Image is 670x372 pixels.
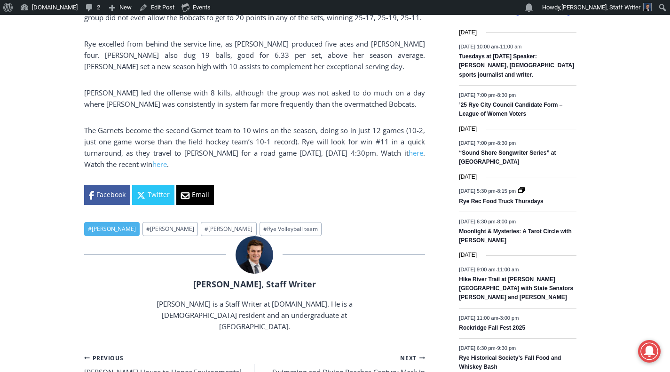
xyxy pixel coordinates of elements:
[459,228,572,245] a: Moonlight & Mysteries: A Tarot Circle with [PERSON_NAME]
[193,278,316,290] a: [PERSON_NAME], Staff Writer
[497,92,516,98] span: 8:30 pm
[176,185,214,205] a: Email
[84,125,425,170] p: The Garnets become the second Garnet team to 10 wins on the season, doing so in just 12 games (10...
[205,225,208,233] span: #
[84,222,140,237] a: #[PERSON_NAME]
[152,159,167,169] a: here
[201,222,256,237] a: #[PERSON_NAME]
[88,225,92,233] span: #
[459,188,495,194] span: [DATE] 5:30 pm
[497,140,516,146] span: 8:30 pm
[459,140,495,146] span: [DATE] 7:00 pm
[459,150,556,166] a: “Sound Shore Songwriter Series” at [GEOGRAPHIC_DATA]
[643,3,652,11] img: Charlie Morris headshot PROFESSIONAL HEADSHOT
[132,185,174,205] a: Twitter
[500,44,522,49] span: 11:00 am
[142,222,198,237] a: #[PERSON_NAME]
[459,315,519,320] time: -
[84,87,425,110] p: [PERSON_NAME] led the offense with 8 kills, although the group was not asked to do much on a day ...
[500,315,519,320] span: 3:00 pm
[459,315,498,320] span: [DATE] 11:00 am
[459,173,477,182] time: [DATE]
[459,251,477,260] time: [DATE]
[459,218,516,224] time: -
[263,225,267,233] span: #
[84,354,124,363] small: Previous
[135,298,374,332] p: [PERSON_NAME] is a Staff Writer at [DOMAIN_NAME]. He is a [DEMOGRAPHIC_DATA] resident and an unde...
[400,354,425,363] small: Next
[84,38,425,72] p: Rye excelled from behind the service line, as [PERSON_NAME] produced five aces and [PERSON_NAME] ...
[146,225,150,233] span: #
[459,198,543,206] a: Rye Rec Food Truck Thursdays
[459,125,477,134] time: [DATE]
[497,188,516,194] span: 8:15 pm
[459,188,517,194] time: -
[497,345,516,351] span: 9:30 pm
[459,355,561,371] a: Rye Historical Society’s Fall Food and Whiskey Bash
[459,266,495,272] span: [DATE] 9:00 am
[497,266,519,272] span: 11:00 am
[459,53,574,79] a: Tuesdays at [DATE] Speaker: [PERSON_NAME], [DEMOGRAPHIC_DATA] sports journalist and writer.
[409,148,423,158] a: here
[459,92,495,98] span: [DATE] 7:00 pm
[459,140,516,146] time: -
[459,345,495,351] span: [DATE] 6:30 pm
[459,325,525,332] a: Rockridge Fall Fest 2025
[236,236,273,274] img: Charlie Morris headshot PROFESSIONAL HEADSHOT
[260,222,322,237] a: #Rye Volleyball team
[497,218,516,224] span: 8:00 pm
[84,185,130,205] a: Facebook
[459,92,516,98] time: -
[459,266,519,272] time: -
[459,44,521,49] time: -
[459,345,516,351] time: -
[459,102,562,118] a: ’25 Rye City Council Candidate Form – League of Women Voters
[459,44,498,49] span: [DATE] 10:00 am
[459,28,477,37] time: [DATE]
[561,4,640,11] span: [PERSON_NAME], Staff Writer
[459,218,495,224] span: [DATE] 6:30 pm
[459,276,573,302] a: Hike River Trail at [PERSON_NAME][GEOGRAPHIC_DATA] with State Senators [PERSON_NAME] and [PERSON_...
